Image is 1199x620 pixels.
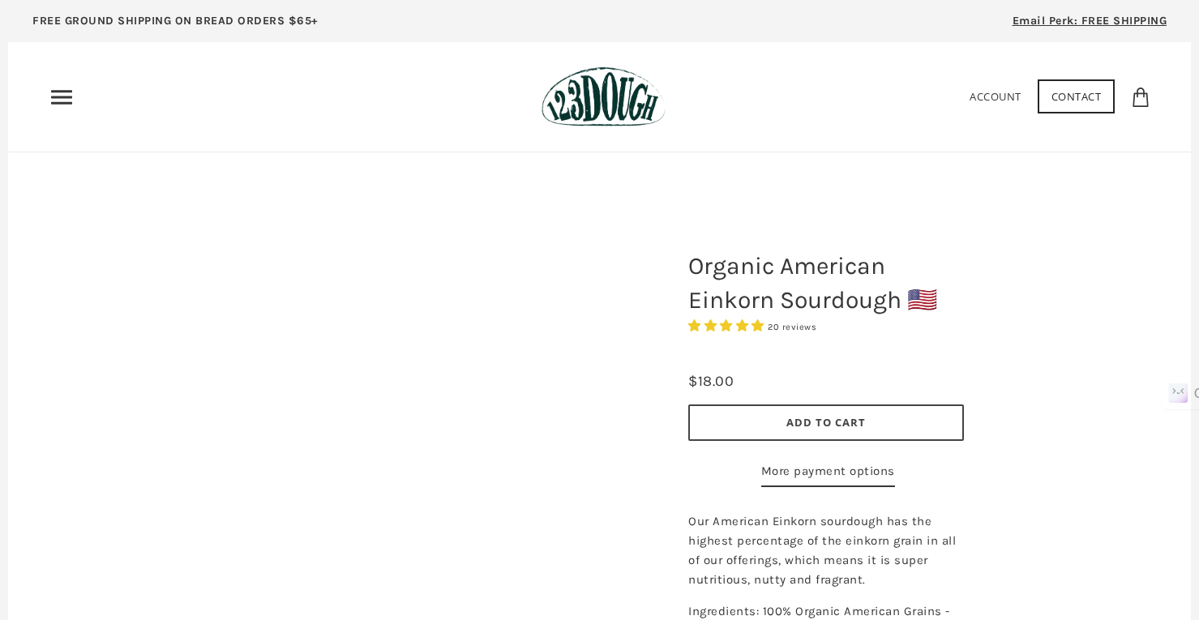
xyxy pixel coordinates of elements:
div: $18.00 [688,370,734,393]
span: 4.95 stars [688,319,768,333]
span: Email Perk: FREE SHIPPING [1013,14,1167,28]
a: FREE GROUND SHIPPING ON BREAD ORDERS $65+ [8,8,343,42]
span: 20 reviews [768,322,816,332]
p: FREE GROUND SHIPPING ON BREAD ORDERS $65+ [32,12,319,30]
span: Add to Cart [786,415,866,430]
h1: Organic American Einkorn Sourdough 🇺🇸 [676,241,976,325]
span: Our American Einkorn sourdough has the highest percentage of the einkorn grain in all of our offe... [688,514,956,587]
button: Add to Cart [688,404,964,441]
nav: Primary [49,84,75,110]
a: Contact [1038,79,1115,113]
img: 123Dough Bakery [542,66,666,127]
a: Email Perk: FREE SHIPPING [988,8,1192,42]
a: More payment options [761,461,895,487]
a: Account [970,89,1021,104]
